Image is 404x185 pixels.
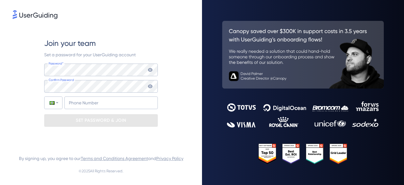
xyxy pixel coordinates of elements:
[76,115,126,126] p: SET PASSWORD & JOIN
[81,156,148,161] a: Terms and Conditions Agreement
[156,156,183,161] a: Privacy Policy
[44,38,96,48] span: Join your team
[64,96,158,109] input: Phone Number
[45,97,62,109] div: Brazil: + 55
[13,10,57,19] img: 8faab4ba6bc7696a72372aa768b0286c.svg
[227,102,379,127] img: 9302ce2ac39453076f5bc0f2f2ca889b.svg
[222,21,384,89] img: 26c0aa7c25a843aed4baddd2b5e0fa68.svg
[19,155,183,162] span: By signing up, you agree to our and
[44,52,136,57] span: Set a password for your UserGuiding account
[79,167,123,175] span: © 2025 All Rights Reserved.
[258,144,348,164] img: 25303e33045975176eb484905ab012ff.svg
